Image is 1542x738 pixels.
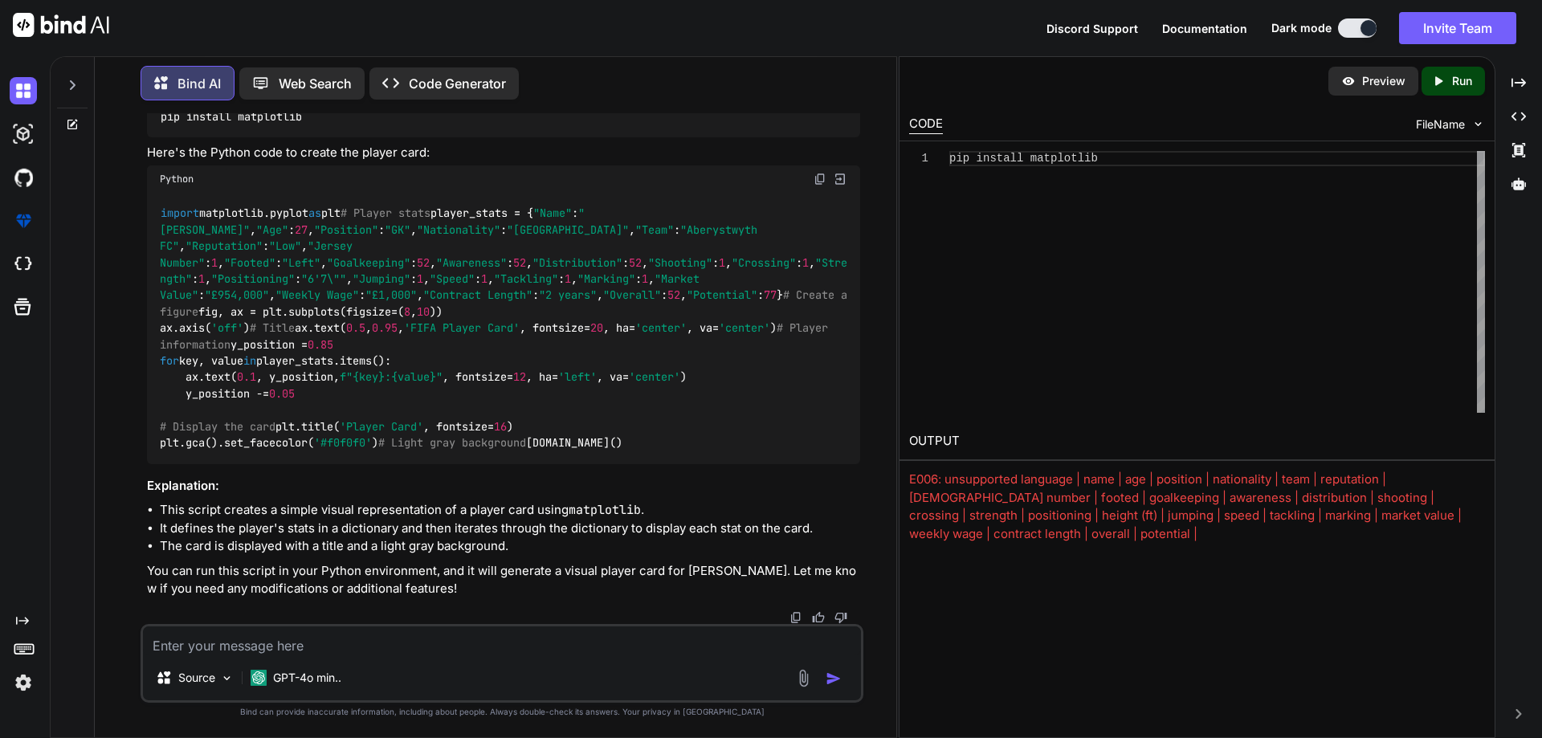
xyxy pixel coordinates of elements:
[494,271,558,286] span: "Tackling"
[211,255,218,270] span: 1
[558,370,597,385] span: 'left'
[603,288,661,303] span: "Overall"
[404,321,520,336] span: 'FIFA Player Card'
[160,520,860,538] li: It defines the player's stats in a dictionary and then iterates through the dictionary to display...
[507,222,629,237] span: "[GEOGRAPHIC_DATA]"
[147,477,860,495] h3: Explanation:
[275,288,359,303] span: "Weekly Wage"
[539,288,597,303] span: "2 years"
[340,370,443,385] span: f" : "
[161,206,199,221] span: import
[794,669,813,687] img: attachment
[513,370,526,385] span: 12
[648,255,712,270] span: "Shooting"
[635,321,687,336] span: 'center'
[327,255,410,270] span: "Goalkeeping"
[826,671,842,687] img: icon
[314,435,372,450] span: '#f0f0f0'
[642,271,648,286] span: 1
[404,304,410,319] span: 8
[814,173,826,186] img: copy
[719,321,770,336] span: 'center'
[273,670,341,686] p: GPT-4o min..
[909,151,928,166] div: 1
[802,255,809,270] span: 1
[160,255,847,286] span: "Strength"
[353,370,385,385] span: {key}
[764,288,777,303] span: 77
[365,288,417,303] span: "£1,000"
[250,321,295,336] span: # Title
[635,222,674,237] span: "Team"
[10,251,37,278] img: cloudideIcon
[177,74,221,93] p: Bind AI
[314,222,378,237] span: "Position"
[533,206,572,221] span: "Name"
[160,321,834,352] span: # Player information
[160,353,179,368] span: for
[160,108,304,125] code: pip install matplotlib
[1399,12,1516,44] button: Invite Team
[147,144,860,162] p: Here's the Python code to create the player card:
[834,611,847,624] img: dislike
[353,271,410,286] span: "Jumping"
[629,255,642,270] span: 52
[417,304,430,319] span: 10
[220,671,234,685] img: Pick Models
[147,562,860,598] p: You can run this script in your Python environment, and it will generate a visual player card for...
[532,255,622,270] span: "Distribution"
[1471,117,1485,131] img: chevron down
[372,321,398,336] span: 0.95
[251,670,267,686] img: GPT-4o mini
[1416,116,1465,133] span: FileName
[385,222,410,237] span: "GK"
[789,611,802,624] img: copy
[301,271,346,286] span: "6'7\""
[10,164,37,191] img: githubDark
[1046,22,1138,35] span: Discord Support
[269,386,295,401] span: 0.05
[160,271,706,302] span: "Market Value"
[494,419,507,434] span: 16
[378,435,526,450] span: # Light gray background
[833,172,847,186] img: Open in Browser
[160,173,194,186] span: Python
[205,288,269,303] span: "£954,000"
[340,419,423,434] span: 'Player Card'
[237,370,256,385] span: 0.1
[1341,74,1356,88] img: preview
[1162,22,1247,35] span: Documentation
[198,271,205,286] span: 1
[256,222,288,237] span: "Age"
[178,670,215,686] p: Source
[10,207,37,234] img: premium
[10,669,37,696] img: settings
[243,353,256,368] span: in
[565,271,571,286] span: 1
[160,501,860,520] li: This script creates a simple visual representation of a player card using .
[141,706,863,718] p: Bind can provide inaccurate information, including about people. Always double-check its answers....
[341,206,430,221] span: # Player stats
[430,271,475,286] span: "Speed"
[1162,20,1247,37] button: Documentation
[186,239,263,254] span: "Reputation"
[160,419,275,434] span: # Display the card
[667,288,680,303] span: 52
[1271,20,1332,36] span: Dark mode
[590,321,603,336] span: 20
[719,255,725,270] span: 1
[629,370,680,385] span: 'center'
[160,222,764,253] span: "Aberystwyth FC"
[160,537,860,556] li: The card is displayed with a title and a light gray background.
[687,288,757,303] span: "Potential"
[436,255,507,270] span: "Awareness"
[391,370,436,385] span: {value}
[160,239,359,270] span: "Jersey Number"
[1362,73,1405,89] p: Preview
[909,471,1485,543] div: E006: unsupported language | name | age | position | nationality | team | reputation | [DEMOGRAPH...
[224,255,275,270] span: "Footed"
[279,74,352,93] p: Web Search
[269,239,301,254] span: "Low"
[10,77,37,104] img: darkChat
[308,206,321,221] span: as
